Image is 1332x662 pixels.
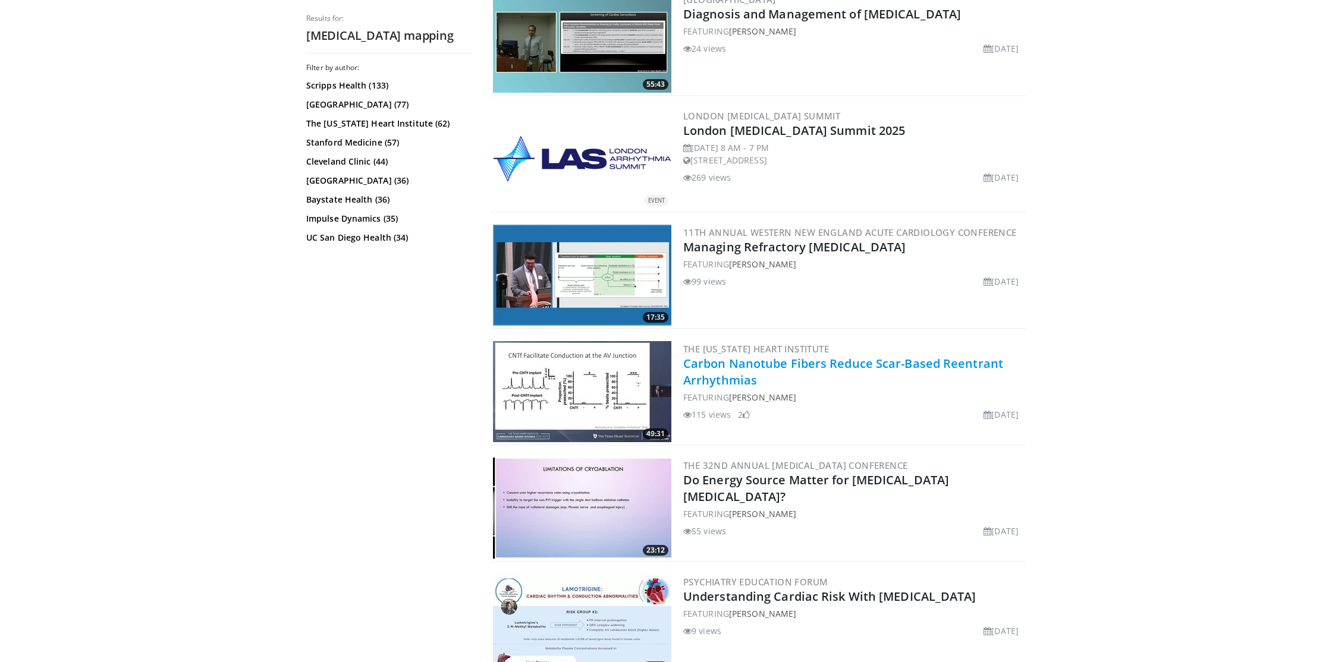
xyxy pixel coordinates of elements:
[493,458,671,559] img: 11365a27-0fab-46d4-a5e8-09024ff24d80.300x170_q85_crop-smart_upscale.jpg
[683,275,726,288] li: 99 views
[683,25,1023,37] div: FEATURING
[683,507,1023,520] div: FEATURING
[493,341,671,442] img: 1a2bac39-155d-41d4-b8a3-49cdabc46d15.300x170_q85_crop-smart_upscale.jpg
[306,14,473,23] p: Results for:
[648,197,665,204] small: EVENT
[729,608,796,619] a: [PERSON_NAME]
[643,312,668,323] span: 17:35
[729,259,796,270] a: [PERSON_NAME]
[738,408,750,421] li: 2
[493,225,671,326] a: 17:35
[306,118,470,130] a: The [US_STATE] Heart Institute (62)
[306,63,473,72] h3: Filter by author:
[984,525,1019,537] li: [DATE]
[729,26,796,37] a: [PERSON_NAME]
[729,392,796,403] a: [PERSON_NAME]
[683,472,949,505] a: Do Energy Source Matter for [MEDICAL_DATA] [MEDICAL_DATA]?
[683,525,726,537] li: 55 views
[683,171,731,184] li: 269 views
[683,42,726,55] li: 24 views
[683,588,976,604] a: Understanding Cardiac Risk With [MEDICAL_DATA]
[683,391,1023,403] div: FEATURING
[306,80,470,92] a: Scripps Health (133)
[683,122,905,138] a: London [MEDICAL_DATA] Summit 2025
[493,225,671,326] img: 8e677fde-cdc8-4354-a5e7-eae6107c585c.300x170_q85_crop-smart_upscale.jpg
[643,545,668,556] span: 23:12
[683,625,721,637] li: 9 views
[984,42,1019,55] li: [DATE]
[683,408,731,421] li: 115 views
[683,239,906,255] a: Managing Refractory [MEDICAL_DATA]
[984,625,1019,637] li: [DATE]
[306,28,473,43] h2: [MEDICAL_DATA] mapping
[306,156,470,168] a: Cleveland Clinic (44)
[683,343,829,355] a: The [US_STATE] Heart Institute
[306,232,470,244] a: UC San Diego Health (34)
[493,341,671,442] a: 49:31
[306,194,470,206] a: Baystate Health (36)
[984,171,1019,184] li: [DATE]
[493,458,671,559] a: 23:12
[984,408,1019,421] li: [DATE]
[683,141,1023,166] div: [DATE] 8 AM - 7 PM [STREET_ADDRESS]
[683,6,961,22] a: Diagnosis and Management of [MEDICAL_DATA]
[984,275,1019,288] li: [DATE]
[306,175,470,187] a: [GEOGRAPHIC_DATA] (36)
[643,79,668,90] span: 55:43
[306,213,470,225] a: Impulse Dynamics (35)
[306,99,470,111] a: [GEOGRAPHIC_DATA] (77)
[683,355,1003,388] a: Carbon Nanotube Fibers Reduce Scar-Based Reentrant Arrhythmias
[683,110,840,122] a: London [MEDICAL_DATA] Summit
[493,135,671,182] img: fe6362c4-e94a-445c-8acf-3a2aab181ccf.png.300x170_q85_autocrop_double_scale_upscale_version-0.2.png
[683,226,1017,238] a: 11th Annual Western New England Acute Cardiology Conference
[643,428,668,439] span: 49:31
[683,459,907,471] a: The 32nd Annual [MEDICAL_DATA] Conference
[306,137,470,149] a: Stanford Medicine (57)
[683,258,1023,270] div: FEATURING
[729,508,796,519] a: [PERSON_NAME]
[683,576,828,588] a: Psychiatry Education Forum
[683,607,1023,620] div: FEATURING
[493,135,671,182] a: EVENT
